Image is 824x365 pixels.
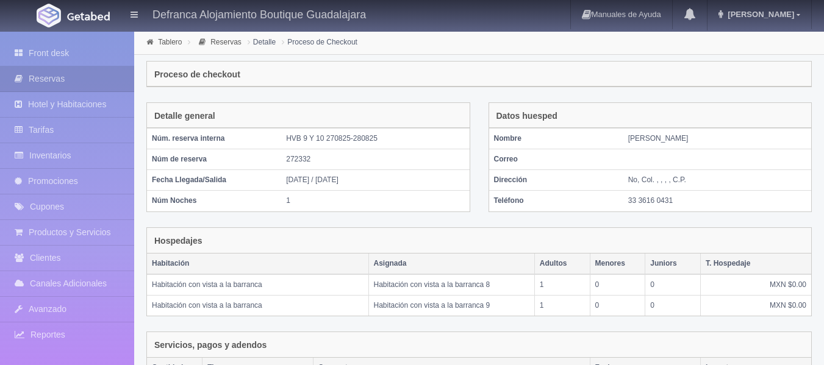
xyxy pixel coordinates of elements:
[368,253,534,274] th: Asignada
[701,253,812,274] th: T. Hospedaje
[489,191,623,211] th: Teléfono
[489,129,623,149] th: Nombre
[245,36,279,48] li: Detalle
[590,253,645,274] th: Menores
[281,170,469,191] td: [DATE] / [DATE]
[534,274,590,296] td: 1
[534,253,590,274] th: Adultos
[701,274,812,296] td: MXN $0.00
[489,170,623,191] th: Dirección
[147,170,281,191] th: Fecha Llegada/Salida
[210,38,242,46] a: Reservas
[701,295,812,316] td: MXN $0.00
[590,295,645,316] td: 0
[496,112,557,121] h4: Datos huesped
[368,274,534,296] td: Habitación con vista a la barranca 8
[645,295,701,316] td: 0
[37,4,61,27] img: Getabed
[154,236,202,246] h4: Hospedajes
[623,191,811,211] td: 33 3616 0431
[147,191,281,211] th: Núm Noches
[158,38,182,46] a: Tablero
[154,70,240,79] h4: Proceso de checkout
[645,253,701,274] th: Juniors
[368,295,534,316] td: Habitación con vista a la barranca 9
[489,149,623,170] th: Correo
[152,6,366,21] h4: Defranca Alojamiento Boutique Guadalajara
[534,295,590,316] td: 1
[154,112,215,121] h4: Detalle general
[147,295,368,316] td: Habitación con vista a la barranca
[154,341,267,350] h4: Servicios, pagos y adendos
[725,10,794,19] span: [PERSON_NAME]
[281,129,469,149] td: HVB 9 Y 10 270825-280825
[147,274,368,296] td: Habitación con vista a la barranca
[590,274,645,296] td: 0
[279,36,360,48] li: Proceso de Checkout
[281,191,469,211] td: 1
[281,149,469,170] td: 272332
[67,12,110,21] img: Getabed
[623,170,811,191] td: No, Col. , , , , C.P.
[147,129,281,149] th: Núm. reserva interna
[623,129,811,149] td: [PERSON_NAME]
[147,149,281,170] th: Núm de reserva
[645,274,701,296] td: 0
[147,253,368,274] th: Habitación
